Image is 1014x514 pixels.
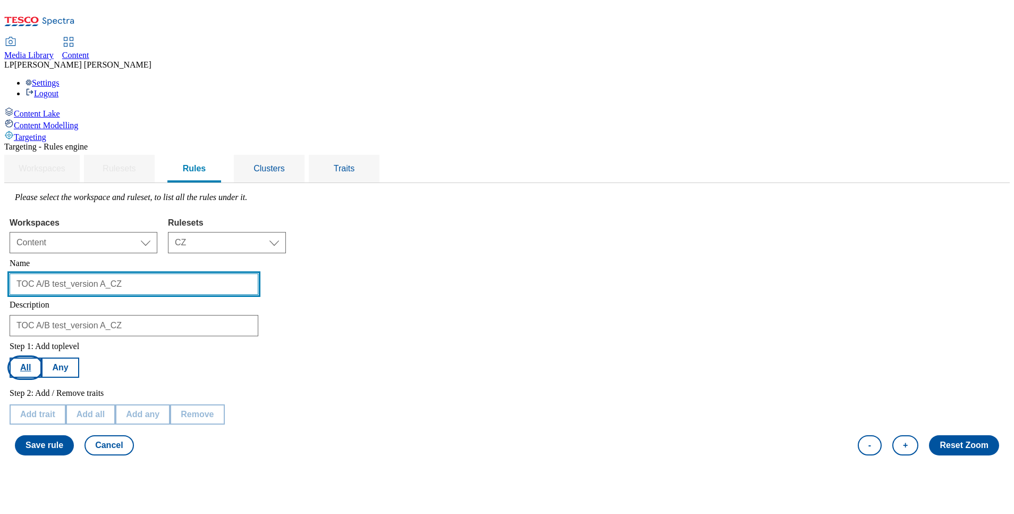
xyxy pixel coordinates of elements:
[858,435,882,455] button: -
[4,107,1010,119] a: Content Lake
[14,60,151,69] span: [PERSON_NAME] [PERSON_NAME]
[10,218,157,228] label: Workspaces
[14,121,78,130] span: Content Modelling
[84,435,133,455] button: Cancel
[10,342,79,351] label: Step 1: Add toplevel
[4,51,54,60] span: Media Library
[10,273,258,295] input: Enter name
[4,130,1010,142] a: Targeting
[168,218,286,228] label: Rulesets
[62,51,89,60] span: Content
[66,404,115,425] button: Add all
[10,358,41,378] button: All
[10,388,104,397] label: Step 2: Add / Remove traits
[41,358,79,378] button: Any
[14,132,46,142] span: Targeting
[14,109,60,118] span: Content Lake
[10,404,66,425] button: Add trait
[4,60,14,69] span: LP
[183,164,206,173] span: Rules
[253,164,285,173] span: Clusters
[4,142,1010,152] div: Targeting - Rules engine
[26,78,60,87] a: Settings
[892,435,918,455] button: +
[10,259,30,268] label: Name
[26,89,58,98] a: Logout
[10,300,49,309] label: Description
[115,404,170,425] button: Add any
[334,164,354,173] span: Traits
[62,38,89,60] a: Content
[170,404,224,425] button: Remove
[4,38,54,60] a: Media Library
[10,315,258,336] input: Enter description
[15,193,247,202] label: Please select the workspace and ruleset, to list all the rules under it.
[929,435,999,455] button: Reset Zoom
[15,435,74,455] button: Save rule
[4,119,1010,130] a: Content Modelling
